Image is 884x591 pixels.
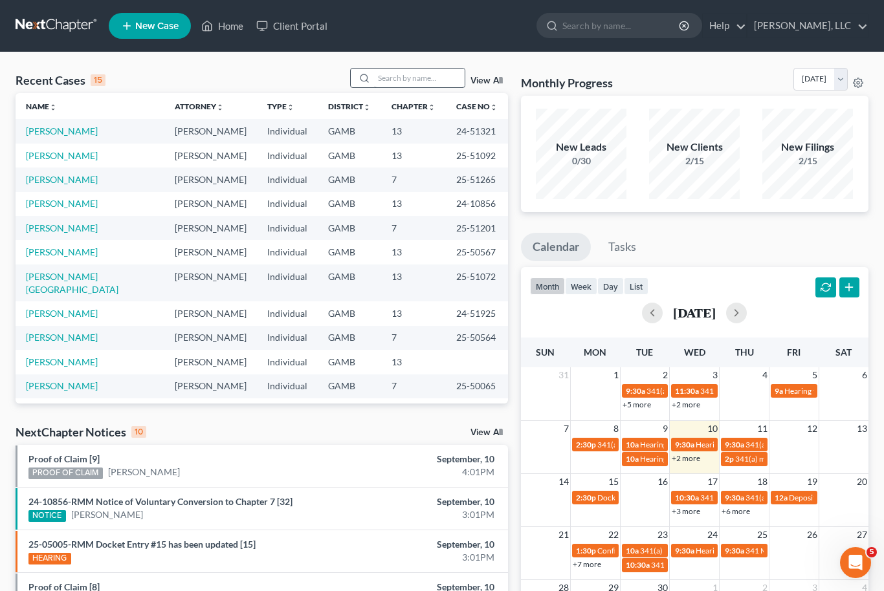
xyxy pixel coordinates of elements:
[381,326,446,350] td: 7
[626,454,639,464] span: 10a
[521,75,613,91] h3: Monthly Progress
[381,301,446,325] td: 13
[318,301,381,325] td: GAMB
[164,216,257,240] td: [PERSON_NAME]
[557,527,570,543] span: 21
[250,14,334,38] a: Client Portal
[164,326,257,350] td: [PERSON_NAME]
[649,140,740,155] div: New Clients
[49,103,57,111] i: unfold_more
[175,102,224,111] a: Attorneyunfold_more
[856,421,868,436] span: 13
[26,380,98,391] a: [PERSON_NAME]
[623,400,651,409] a: +5 more
[856,474,868,489] span: 20
[576,440,596,449] span: 2:30p
[672,400,700,409] a: +2 more
[318,144,381,167] td: GAMB
[446,240,508,264] td: 25-50567
[775,386,783,396] span: 9a
[640,440,741,449] span: Hearing for [PERSON_NAME]
[573,559,601,569] a: +7 more
[318,398,381,422] td: GAMB
[363,103,371,111] i: unfold_more
[746,546,862,555] span: 341 Meeting for [PERSON_NAME]
[806,421,819,436] span: 12
[725,546,744,555] span: 9:30a
[787,347,801,358] span: Fri
[684,347,705,358] span: Wed
[490,103,498,111] i: unfold_more
[257,216,318,240] td: Individual
[725,493,744,502] span: 9:30a
[28,467,103,479] div: PROOF OF CLAIM
[108,466,180,478] a: [PERSON_NAME]
[257,374,318,398] td: Individual
[756,474,769,489] span: 18
[675,493,699,502] span: 10:30a
[164,167,257,191] td: [PERSON_NAME]
[636,347,653,358] span: Tue
[381,240,446,264] td: 13
[711,367,719,383] span: 3
[775,493,788,502] span: 12a
[164,301,257,325] td: [PERSON_NAME]
[649,155,740,167] div: 2/15
[456,102,498,111] a: Case Nounfold_more
[28,539,256,550] a: 25-05005-RMM Docket Entry #15 has been updated [15]
[392,102,436,111] a: Chapterunfold_more
[597,233,648,261] a: Tasks
[584,347,606,358] span: Mon
[348,495,495,508] div: September, 10
[135,21,179,31] span: New Case
[348,508,495,521] div: 3:01PM
[646,386,771,396] span: 341(a) meeting for [PERSON_NAME]
[257,167,318,191] td: Individual
[806,527,819,543] span: 26
[756,421,769,436] span: 11
[348,538,495,551] div: September, 10
[374,69,465,87] input: Search by name...
[700,386,825,396] span: 341(a) meeting for [PERSON_NAME]
[761,367,769,383] span: 4
[26,102,57,111] a: Nameunfold_more
[747,14,868,38] a: [PERSON_NAME], LLC
[328,102,371,111] a: Districtunfold_more
[257,144,318,167] td: Individual
[521,233,591,261] a: Calendar
[811,367,819,383] span: 5
[675,386,699,396] span: 11:30a
[562,14,681,38] input: Search by name...
[131,426,146,438] div: 10
[640,454,741,464] span: Hearing for [PERSON_NAME]
[267,102,294,111] a: Typeunfold_more
[446,374,508,398] td: 25-50065
[164,350,257,374] td: [PERSON_NAME]
[28,510,66,522] div: NOTICE
[446,398,508,422] td: 25-50004
[661,421,669,436] span: 9
[672,453,700,463] a: +2 more
[696,546,797,555] span: Hearing for [PERSON_NAME]
[626,386,645,396] span: 9:30a
[536,140,626,155] div: New Leads
[318,240,381,264] td: GAMB
[446,216,508,240] td: 25-51201
[562,421,570,436] span: 7
[835,347,852,358] span: Sat
[470,428,503,437] a: View All
[381,398,446,422] td: 7
[597,546,744,555] span: Confirmation hearing for [PERSON_NAME]
[381,167,446,191] td: 7
[725,454,734,464] span: 2p
[735,347,754,358] span: Thu
[257,119,318,143] td: Individual
[576,546,596,555] span: 1:30p
[607,527,620,543] span: 22
[381,350,446,374] td: 13
[257,264,318,301] td: Individual
[16,72,105,88] div: Recent Cases
[318,167,381,191] td: GAMB
[762,155,853,167] div: 2/15
[597,440,722,449] span: 341(a) meeting for [PERSON_NAME]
